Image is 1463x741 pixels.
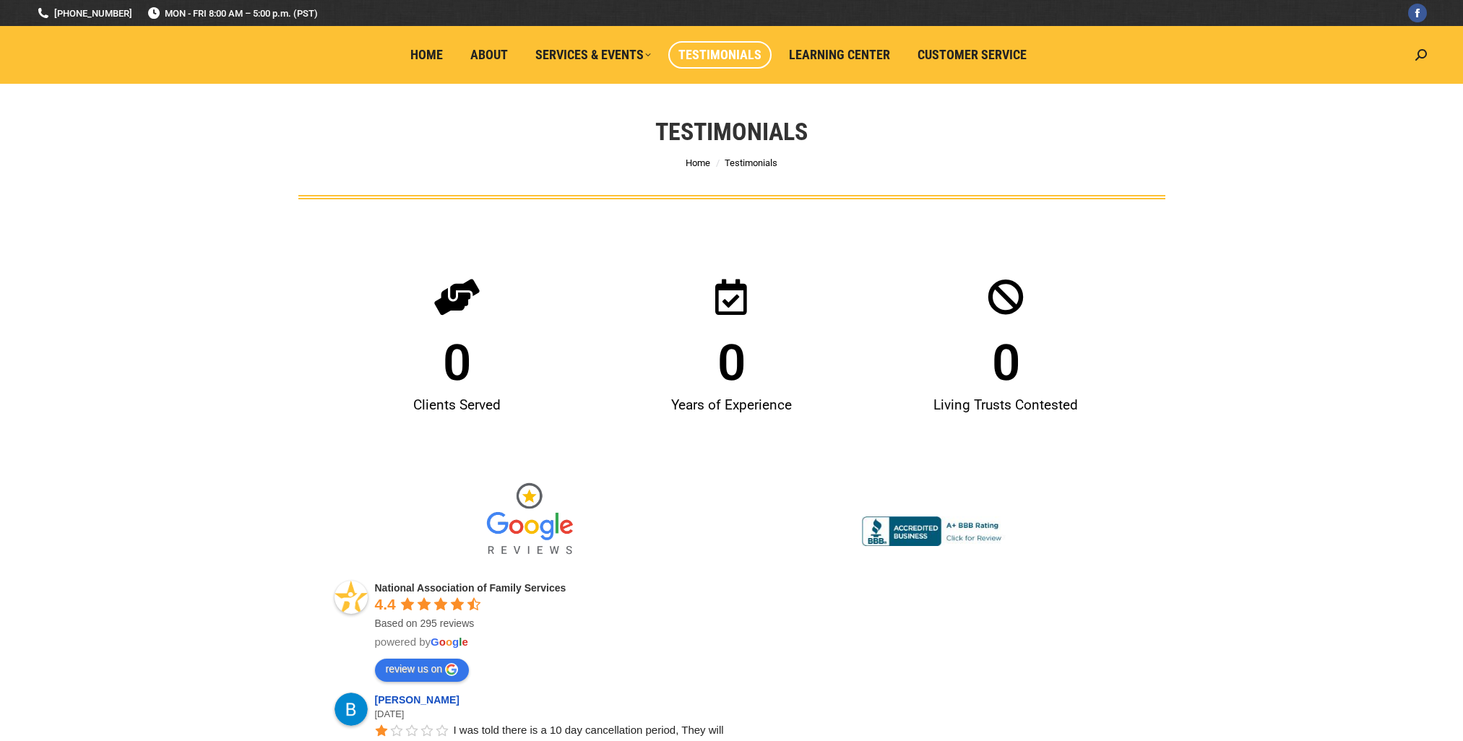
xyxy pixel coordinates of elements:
[462,636,467,648] span: e
[410,47,443,63] span: Home
[375,616,725,630] div: Based on 295 reviews
[459,636,462,648] span: l
[535,47,651,63] span: Services & Events
[717,338,746,388] span: 0
[443,338,471,388] span: 0
[446,636,452,648] span: o
[907,41,1037,69] a: Customer Service
[36,6,132,20] a: [PHONE_NUMBER]
[327,388,587,422] div: Clients Served
[375,707,725,721] div: [DATE]
[375,635,725,649] div: powered by
[375,596,396,612] span: 4.4
[725,157,777,168] span: Testimonials
[460,41,518,69] a: About
[439,636,446,648] span: o
[876,388,1136,422] div: Living Trusts Contested
[668,41,772,69] a: Testimonials
[779,41,900,69] a: Learning Center
[375,694,464,706] a: [PERSON_NAME]
[470,47,508,63] span: About
[601,388,861,422] div: Years of Experience
[147,6,318,20] span: MON - FRI 8:00 AM – 5:00 p.m. (PST)
[655,116,808,147] h1: Testimonials
[375,582,566,594] a: National Association of Family Services
[375,659,470,682] a: review us on
[431,636,439,648] span: G
[475,473,584,567] img: Google Reviews
[678,47,761,63] span: Testimonials
[789,47,890,63] span: Learning Center
[1408,4,1427,22] a: Facebook page opens in new window
[862,516,1006,547] img: Accredited A+ with Better Business Bureau
[686,157,710,168] a: Home
[918,47,1027,63] span: Customer Service
[452,636,459,648] span: g
[400,41,453,69] a: Home
[992,338,1020,388] span: 0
